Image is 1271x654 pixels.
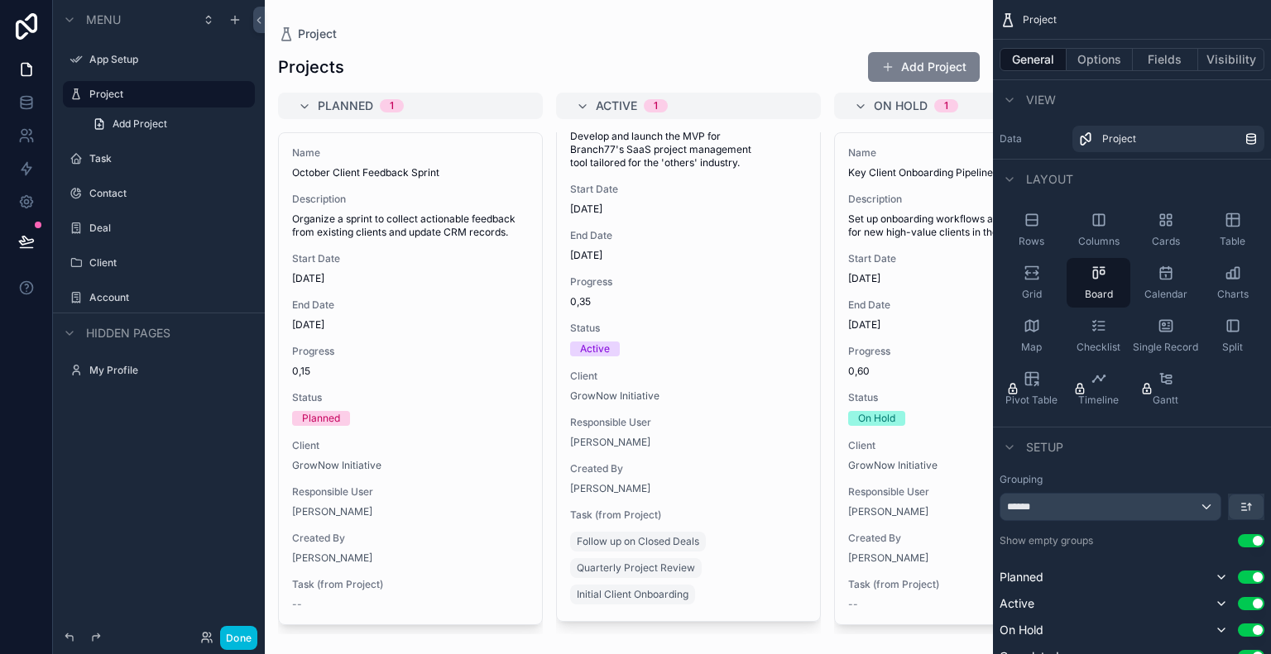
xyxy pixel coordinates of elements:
div: 1 [390,99,394,112]
label: Deal [89,222,245,235]
a: [PERSON_NAME] [848,551,928,565]
a: [PERSON_NAME] [848,505,928,518]
label: Data [1000,132,1066,146]
span: Board [1085,288,1113,301]
span: [DATE] [570,249,807,262]
a: GrowNow Initiative [570,389,659,403]
span: Description [848,193,1085,206]
button: Grid [1000,258,1063,308]
label: Grouping [1000,473,1043,486]
label: My Profile [89,364,245,377]
span: Hidden pages [86,325,170,341]
a: Quarterly Project Review [570,558,702,578]
span: Calendar [1144,288,1187,301]
span: End Date [570,229,807,242]
a: NameBranch77 SaaS MVP LaunchDescriptionDevelop and launch the MVP for Branch77's SaaS project man... [556,50,821,622]
span: Created By [292,532,529,545]
span: Name [848,146,1085,160]
button: Gantt [1134,364,1197,413]
span: Layout [1026,171,1073,188]
span: October Client Feedback Sprint [292,166,529,179]
span: Develop and launch the MVP for Branch77's SaaS project management tool tailored for the 'others' ... [570,130,807,169]
span: Project [298,26,337,42]
span: Task (from Project) [570,508,807,522]
span: Initial Client Onboarding [577,588,688,601]
span: Quarterly Project Review [577,561,695,575]
div: 1 [944,99,948,112]
h1: Projects [278,55,344,79]
a: [PERSON_NAME] [292,505,372,518]
button: Fields [1133,48,1199,71]
button: Options [1067,48,1133,71]
span: Organize a sprint to collect actionable feedback from existing clients and update CRM records. [292,212,529,239]
span: Status [570,322,807,335]
span: Responsible User [848,485,1085,499]
button: Visibility [1198,48,1264,71]
span: Active [596,98,637,114]
span: Description [292,193,529,206]
span: End Date [848,298,1085,312]
span: Created By [570,462,807,475]
span: 0,15 [292,365,529,378]
button: Single Record [1134,311,1197,360]
span: Start Date [292,252,529,265]
span: Add Project [113,117,167,131]
span: Key Client Onboarding Pipeline [848,166,1085,179]
span: Checklist [1077,341,1120,354]
a: Task [89,152,245,165]
label: Account [89,291,245,304]
button: Cards [1134,205,1197,255]
span: Timeline [1078,394,1119,407]
a: Initial Client Onboarding [570,585,695,604]
a: GrowNow Initiative [848,459,938,472]
label: Client [89,256,245,270]
span: On Hold [874,98,928,114]
span: Charts [1217,288,1249,301]
span: Setup [1026,439,1063,456]
span: [DATE] [292,318,529,332]
span: Table [1220,235,1245,248]
span: GrowNow Initiative [292,459,381,472]
span: Gantt [1153,394,1178,407]
label: App Setup [89,53,245,66]
button: Done [220,626,257,650]
button: Pivot Table [1000,364,1063,413]
button: Split [1201,311,1264,360]
span: Pivot Table [1005,394,1058,407]
button: Charts [1201,258,1264,308]
button: Table [1201,205,1264,255]
span: Menu [86,12,121,28]
button: Board [1067,258,1130,308]
label: Contact [89,187,245,200]
span: 0,35 [570,295,807,308]
span: Status [292,391,529,404]
div: 1 [654,99,658,112]
span: Grid [1022,288,1042,301]
span: Project [1102,132,1136,146]
span: Split [1222,341,1243,354]
span: On Hold [1000,622,1043,638]
button: Checklist [1067,311,1130,360]
a: NameKey Client Onboarding PipelineDescriptionSet up onboarding workflows and CRM tracking for new... [834,132,1099,625]
span: Status [848,391,1085,404]
span: [PERSON_NAME] [570,436,650,449]
span: Planned [1000,569,1043,585]
span: Project [1023,13,1057,26]
span: [PERSON_NAME] [292,551,372,565]
a: Add Project [83,111,255,137]
span: Created By [848,532,1085,545]
span: Client [848,439,1085,452]
div: On Hold [858,411,895,426]
span: Client [292,439,529,452]
span: Progress [848,345,1085,358]
span: Name [292,146,529,160]
span: 0,60 [848,365,1085,378]
button: Map [1000,311,1063,360]
span: Single Record [1133,341,1198,354]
